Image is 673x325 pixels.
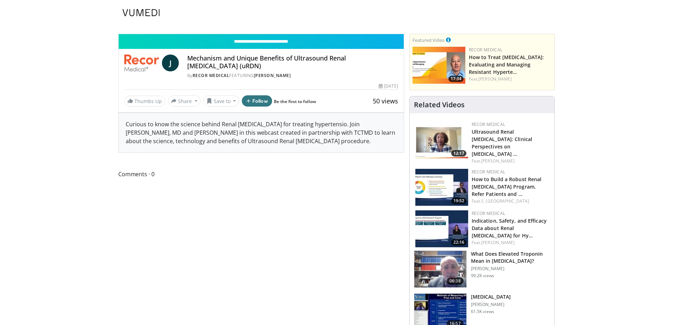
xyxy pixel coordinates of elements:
a: [PERSON_NAME] [481,158,515,164]
div: [DATE] [379,83,398,89]
img: 38e111c5-0eb9-45e2-9ceb-6fb298bcbcb0.150x105_q85_crop-smart_upscale.jpg [415,210,468,247]
h3: How to Treat Hypertension: Evaluating and Managing Resistant Hypertension [469,53,552,75]
a: Thumbs Up [124,96,165,107]
a: 06:38 What Does Elevated Troponin Mean in [MEDICAL_DATA]? [PERSON_NAME] 99.2K views [414,250,550,288]
a: S. [GEOGRAPHIC_DATA] [481,198,529,204]
span: 19:52 [451,198,466,204]
div: Feat. [472,198,549,204]
h3: Indication, Safety, and Efficacy Data about Renal Denervation for Hypertension Treatment? [472,217,549,239]
a: Recor Medical [193,72,229,78]
p: 99.2K views [471,273,494,279]
span: 22:16 [451,239,466,246]
p: 61.5K views [471,309,494,314]
a: J [162,55,179,71]
img: 98daf78a-1d22-4ebe-927e-10afe95ffd94.150x105_q85_crop-smart_upscale.jpg [414,251,466,287]
a: 22:16 [415,210,468,247]
a: Recor Medical [472,121,505,127]
h3: Ultrasound Renal Denervation: Clinical Perspectives on Hypertension Management [472,128,549,157]
p: [PERSON_NAME] [471,302,511,307]
button: Follow [242,95,272,107]
a: 12:17 [415,121,468,158]
a: Recor Medical [472,210,505,216]
a: How to Build a Robust Renal [MEDICAL_DATA] Program, Refer Patients and … [472,176,542,197]
span: 06:38 [447,278,464,285]
div: Curious to know the science behind Renal [MEDICAL_DATA] for treating hypertensio. Join [PERSON_NA... [119,113,404,152]
div: Feat. [469,76,552,82]
button: Share [168,95,201,107]
a: 19:52 [415,169,468,206]
h3: How to Build a Robust Renal Denervation Program, Refer Patients and Improve Patient Access? [472,175,549,197]
img: db5eb954-b69d-40f8-a012-f5d3258e0349.150x105_q85_crop-smart_upscale.jpg [415,121,468,158]
span: 12:17 [451,150,466,157]
a: Be the first to follow [274,98,316,104]
div: By FEATURING [187,72,398,79]
span: Comments 0 [118,170,404,179]
a: Recor Medical [472,169,505,175]
p: [PERSON_NAME] [471,266,550,272]
div: Feat. [472,158,549,164]
img: 10cbd22e-c1e6-49ff-b90e-4507a8859fc1.jpg.150x105_q85_crop-smart_upscale.jpg [413,47,465,84]
a: Ultrasound Renal [MEDICAL_DATA]: Clinical Perspectives on [MEDICAL_DATA] … [472,128,532,157]
a: [PERSON_NAME] [254,72,291,78]
a: Indication, Safety, and Efficacy Data about Renal [MEDICAL_DATA] for Hy… [472,217,547,239]
h3: [MEDICAL_DATA] [471,293,511,300]
a: How to Treat [MEDICAL_DATA]: Evaluating and Managing Resistant Hyperte… [469,54,544,75]
a: [PERSON_NAME] [481,240,515,246]
button: Save to [203,95,239,107]
div: Feat. [472,240,549,246]
small: Featured Video [413,37,445,43]
img: VuMedi Logo [122,9,160,16]
h4: Mechanism and Unique Benefits of Ultrasound Renal [MEDICAL_DATA] (uRDN) [187,55,398,70]
a: 17:34 [413,47,465,84]
a: [PERSON_NAME] [478,76,512,82]
img: 58a5d6e1-2c1b-4f35-8a7a-3b2c6cc6a686.150x105_q85_crop-smart_upscale.jpg [415,169,468,206]
span: 17:34 [448,76,464,82]
h3: What Does Elevated Troponin Mean in [MEDICAL_DATA]? [471,250,550,265]
span: 50 views [373,97,398,105]
h4: Related Videos [414,101,465,109]
a: Recor Medical [469,47,502,53]
a: This is paid for by Recor Medical [446,36,451,44]
img: Recor Medical [124,55,159,71]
